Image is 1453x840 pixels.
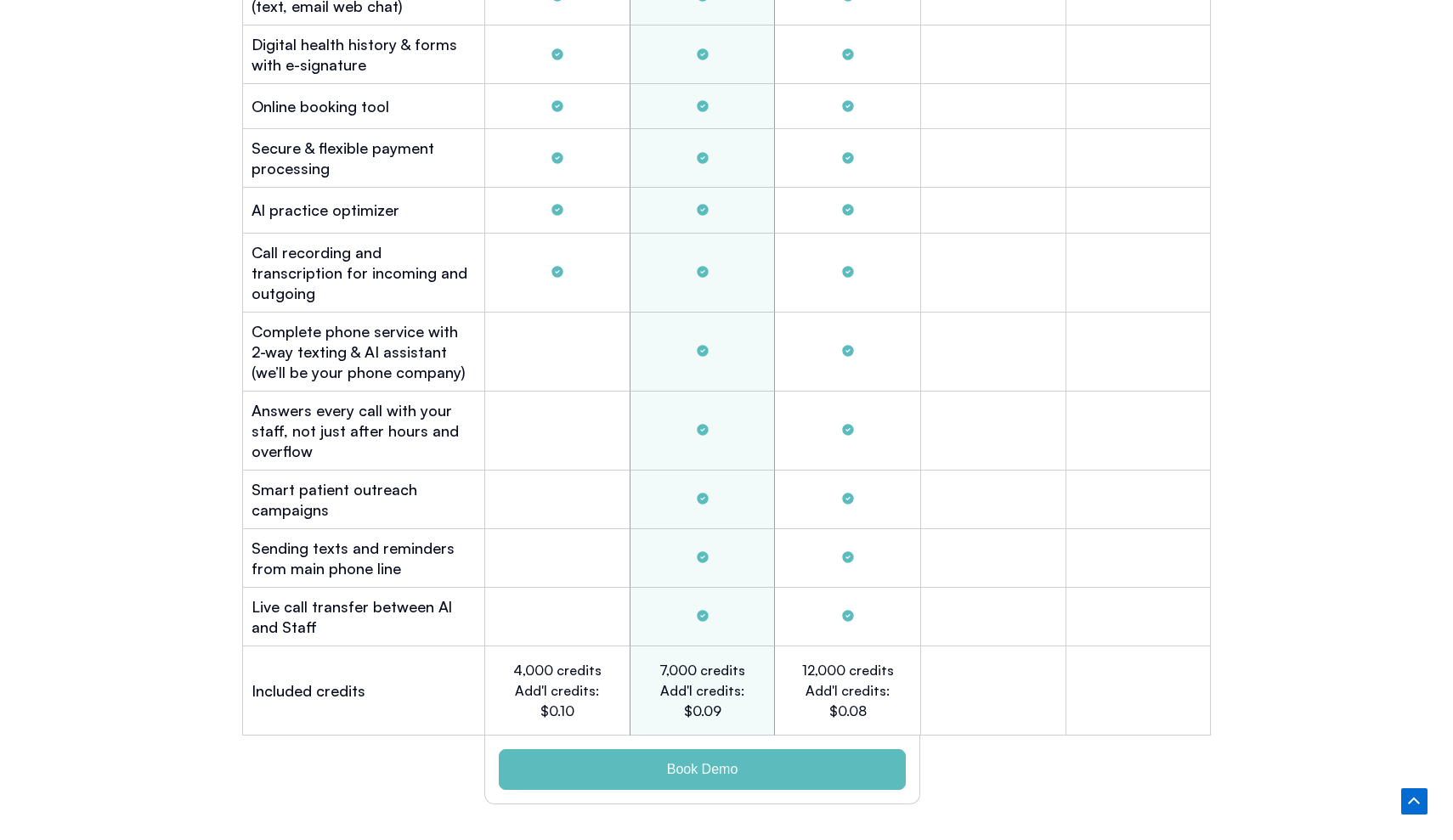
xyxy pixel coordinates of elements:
[499,749,906,790] a: Book Demo
[252,321,476,382] h2: Complete phone service with 2-way texting & AI assistant (we’ll be your phone company)
[252,138,476,178] h2: Secure & flexible payment processing
[511,660,604,721] h2: 4,000 credits Add'l credits: $0.10
[252,479,476,520] h2: Smart patient outreach campaigns
[252,34,476,75] h2: Digital health history & forms with e-signature
[252,242,476,303] h2: Call recording and transcription for incoming and outgoing
[252,680,365,701] h2: Included credits
[252,538,476,578] h2: Sending texts and reminders from main phone line
[252,400,476,461] h2: Answers every call with your staff, not just after hours and overflow
[252,96,389,116] h2: Online booking tool
[252,200,399,220] h2: Al practice optimizer
[252,596,476,637] h2: Live call transfer between Al and Staff
[800,660,895,721] h2: 12,000 credits Add'l credits: $0.08
[667,763,738,776] span: Book Demo
[656,660,749,721] h2: 7,000 credits Add'l credits: $0.09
